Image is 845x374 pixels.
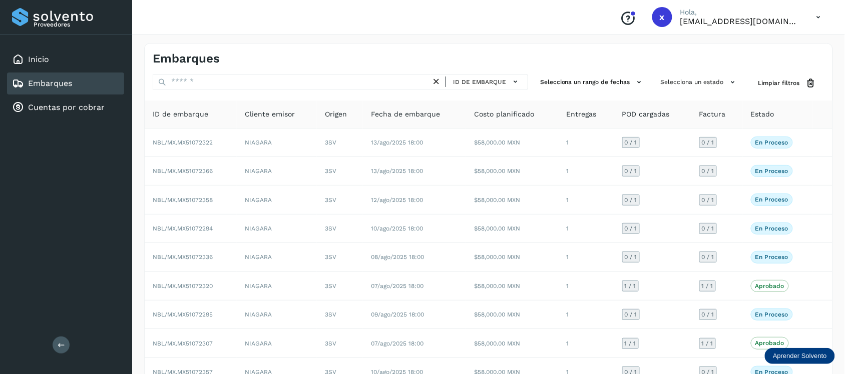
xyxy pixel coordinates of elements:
[755,339,784,346] p: Aprobado
[699,109,726,119] span: Factura
[237,272,317,300] td: NIAGARA
[28,78,72,88] a: Embarques
[153,311,213,318] span: NBL/MX.MX51072295
[755,253,788,260] p: En proceso
[371,139,423,146] span: 13/ago/2025 18:00
[237,214,317,243] td: NIAGARA
[751,109,774,119] span: Estado
[765,348,835,364] div: Aprender Solvento
[755,225,788,232] p: En proceso
[566,109,596,119] span: Entregas
[625,283,636,289] span: 1 / 1
[755,282,784,289] p: Aprobado
[317,300,363,329] td: 3SV
[466,329,558,357] td: $58,000.00 MXN
[371,196,423,203] span: 12/ago/2025 18:00
[702,283,713,289] span: 1 / 1
[466,243,558,271] td: $58,000.00 MXN
[317,185,363,214] td: 3SV
[558,128,614,157] td: 1
[680,8,800,16] p: Hola,
[702,168,714,174] span: 0 / 1
[371,340,424,347] span: 07/ago/2025 18:00
[536,74,649,90] button: Selecciona un rango de fechas
[237,128,317,157] td: NIAGARA
[773,352,827,360] p: Aprender Solvento
[558,243,614,271] td: 1
[466,214,558,243] td: $58,000.00 MXN
[755,139,788,146] p: En proceso
[702,225,714,231] span: 0 / 1
[758,78,800,87] span: Limpiar filtros
[702,197,714,203] span: 0 / 1
[34,21,120,28] p: Proveedores
[153,253,213,260] span: NBL/MX.MX51072336
[153,196,213,203] span: NBL/MX.MX51072358
[558,157,614,185] td: 1
[625,340,636,346] span: 1 / 1
[755,196,788,203] p: En proceso
[245,109,295,119] span: Cliente emisor
[625,254,637,260] span: 0 / 1
[317,272,363,300] td: 3SV
[153,51,220,66] h4: Embarques
[625,197,637,203] span: 0 / 1
[371,253,424,260] span: 08/ago/2025 18:00
[153,282,213,289] span: NBL/MX.MX51072320
[7,48,124,70] div: Inicio
[153,225,213,232] span: NBL/MX.MX51072294
[317,128,363,157] td: 3SV
[558,300,614,329] td: 1
[28,54,49,64] a: Inicio
[702,254,714,260] span: 0 / 1
[466,300,558,329] td: $58,000.00 MXN
[237,185,317,214] td: NIAGARA
[625,168,637,174] span: 0 / 1
[371,109,440,119] span: Fecha de embarque
[702,311,714,317] span: 0 / 1
[466,157,558,185] td: $58,000.00 MXN
[237,329,317,357] td: NIAGARA
[317,214,363,243] td: 3SV
[153,109,208,119] span: ID de embarque
[558,272,614,300] td: 1
[7,96,124,118] div: Cuentas por cobrar
[237,157,317,185] td: NIAGARA
[558,214,614,243] td: 1
[317,243,363,271] td: 3SV
[325,109,347,119] span: Origen
[371,225,423,232] span: 10/ago/2025 18:00
[625,311,637,317] span: 0 / 1
[625,225,637,231] span: 0 / 1
[371,311,424,318] span: 09/ago/2025 18:00
[7,72,124,94] div: Embarques
[657,74,742,90] button: Selecciona un estado
[371,167,423,174] span: 13/ago/2025 18:00
[474,109,534,119] span: Costo planificado
[702,139,714,145] span: 0 / 1
[153,139,213,146] span: NBL/MX.MX51072322
[450,74,524,89] button: ID de embarque
[466,272,558,300] td: $58,000.00 MXN
[702,340,713,346] span: 1 / 1
[558,185,614,214] td: 1
[153,340,213,347] span: NBL/MX.MX51072307
[28,102,105,112] a: Cuentas por cobrar
[317,157,363,185] td: 3SV
[755,311,788,318] p: En proceso
[453,77,506,86] span: ID de embarque
[755,167,788,174] p: En proceso
[317,329,363,357] td: 3SV
[371,282,424,289] span: 07/ago/2025 18:00
[625,139,637,145] span: 0 / 1
[237,243,317,271] td: NIAGARA
[466,128,558,157] td: $58,000.00 MXN
[750,74,824,92] button: Limpiar filtros
[237,300,317,329] td: NIAGARA
[153,167,213,174] span: NBL/MX.MX51072366
[622,109,670,119] span: POD cargadas
[680,16,800,26] p: xmgm@transportesser.com.mx
[466,185,558,214] td: $58,000.00 MXN
[558,329,614,357] td: 1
